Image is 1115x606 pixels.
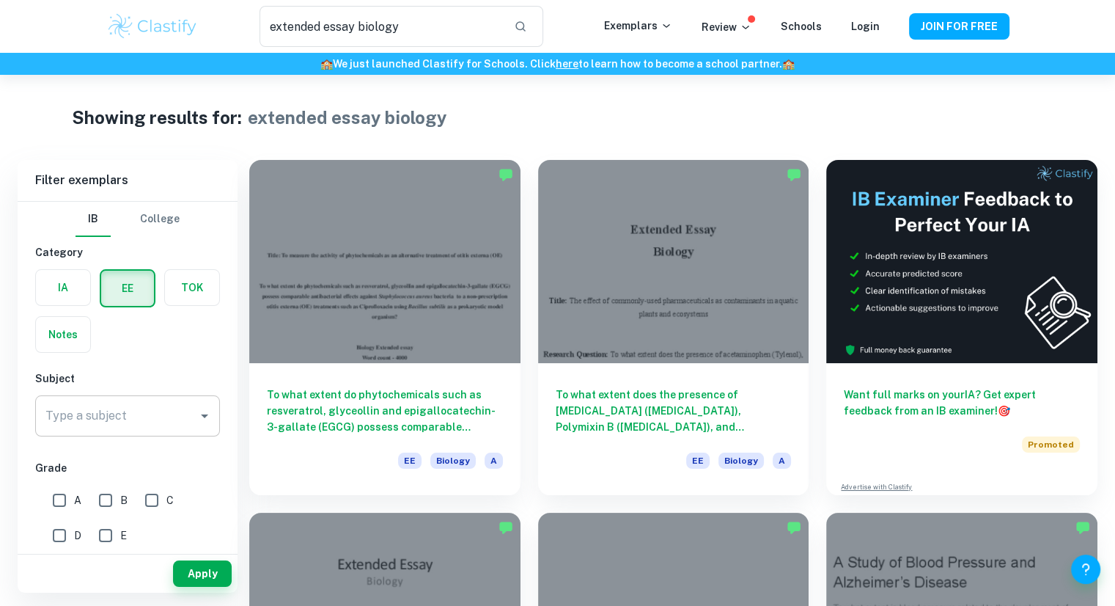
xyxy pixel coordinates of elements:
span: C [166,492,174,508]
a: Schools [781,21,822,32]
div: Filter type choice [76,202,180,237]
h6: Category [35,244,220,260]
input: Search for any exemplars... [260,6,501,47]
span: 🎯 [998,405,1010,417]
span: Biology [718,453,764,469]
button: IB [76,202,111,237]
button: Notes [36,317,90,352]
h6: To what extent do phytochemicals such as resveratrol, glyceollin and epigallocatechin-3-gallate (... [267,387,503,435]
img: Clastify logo [106,12,199,41]
h6: Want full marks on your IA ? Get expert feedback from an IB examiner! [844,387,1080,419]
img: Marked [787,167,801,182]
h1: extended essay biology [248,104,447,131]
span: Promoted [1022,437,1080,453]
a: To what extent do phytochemicals such as resveratrol, glyceollin and epigallocatechin-3-gallate (... [249,160,520,495]
span: 🏫 [320,58,333,70]
a: here [556,58,578,70]
a: Advertise with Clastify [841,482,912,492]
span: A [74,492,81,508]
span: E [120,527,127,544]
img: Marked [498,520,513,535]
h6: Grade [35,460,220,476]
button: TOK [165,270,219,305]
img: Marked [1075,520,1090,535]
span: EE [398,453,422,469]
button: JOIN FOR FREE [909,13,1009,40]
a: Login [851,21,880,32]
h6: To what extent does the presence of [MEDICAL_DATA] ([MEDICAL_DATA]), Polymixin B ([MEDICAL_DATA])... [556,387,792,435]
h1: Showing results for: [72,104,242,131]
p: Exemplars [604,18,672,34]
img: Marked [787,520,801,535]
h6: Subject [35,370,220,387]
span: A [773,453,791,469]
a: Want full marks on yourIA? Get expert feedback from an IB examiner!PromotedAdvertise with Clastify [826,160,1097,495]
span: Biology [430,453,476,469]
button: EE [101,271,154,306]
h6: We just launched Clastify for Schools. Click to learn how to become a school partner. [3,56,1112,72]
button: Help and Feedback [1071,555,1100,584]
button: College [140,202,180,237]
h6: Filter exemplars [18,160,238,201]
a: To what extent does the presence of [MEDICAL_DATA] ([MEDICAL_DATA]), Polymixin B ([MEDICAL_DATA])... [538,160,809,495]
button: IA [36,270,90,305]
span: A [485,453,503,469]
img: Marked [498,167,513,182]
p: Review [702,19,751,35]
span: D [74,527,81,544]
img: Thumbnail [826,160,1097,363]
span: B [120,492,128,508]
span: 🏫 [782,58,795,70]
button: Apply [173,561,232,587]
span: EE [686,453,710,469]
button: Open [194,406,215,426]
